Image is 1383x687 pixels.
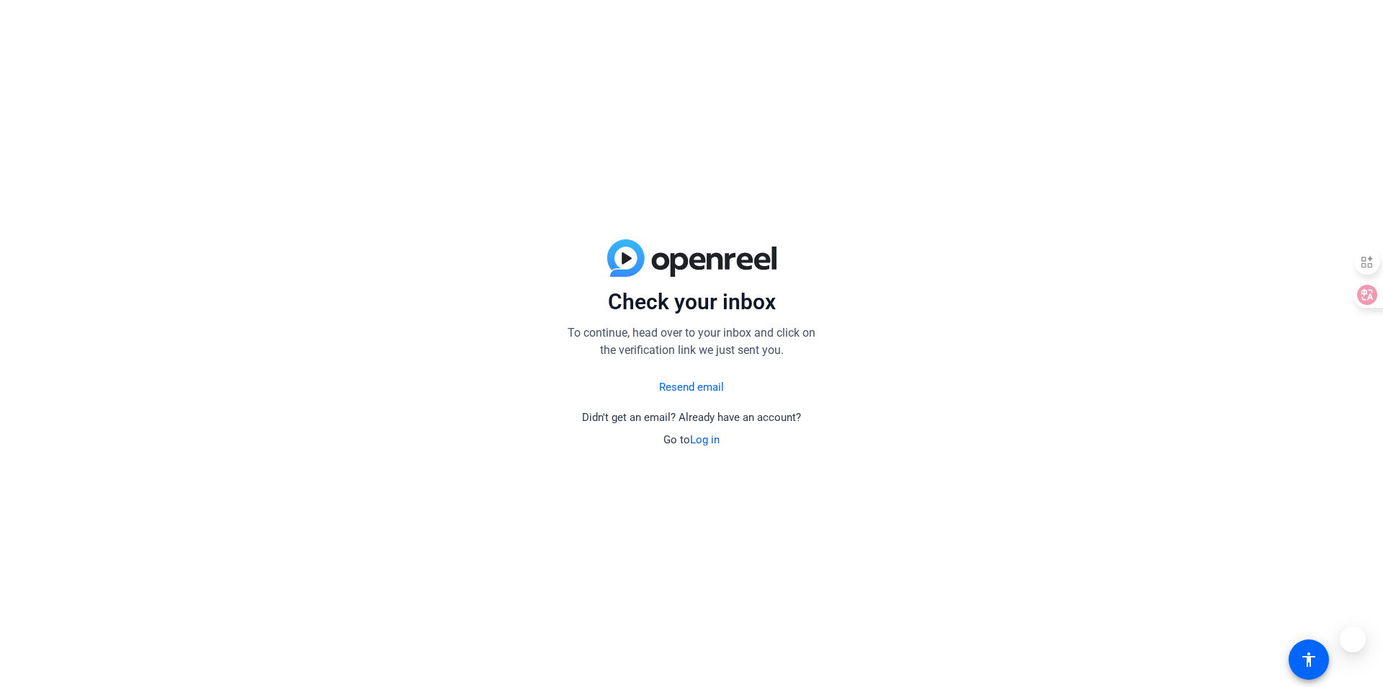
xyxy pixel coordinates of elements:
[1300,651,1317,668] mat-icon: accessibility
[690,433,720,446] a: Log in
[562,288,821,316] p: Check your inbox
[582,411,801,424] span: Didn't get an email? Already have an account?
[562,324,821,359] p: To continue, head over to your inbox and click on the verification link we just sent you.
[659,379,724,396] a: Resend email
[607,239,776,277] img: blue-gradient.svg
[663,433,720,446] span: Go to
